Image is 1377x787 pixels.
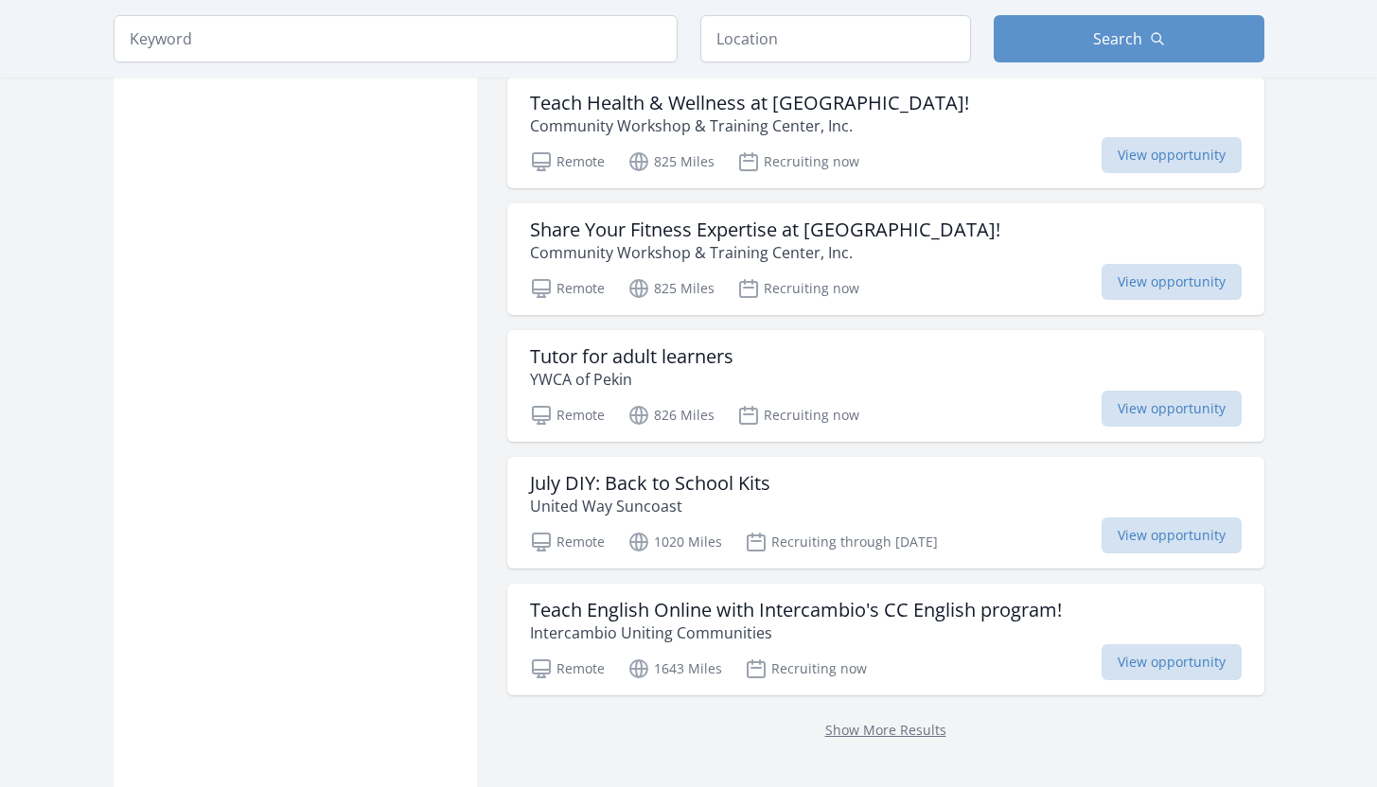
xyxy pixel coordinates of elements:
[507,203,1264,315] a: Share Your Fitness Expertise at [GEOGRAPHIC_DATA]! Community Workshop & Training Center, Inc. Rem...
[530,657,605,680] p: Remote
[627,657,722,680] p: 1643 Miles
[530,219,1000,241] h3: Share Your Fitness Expertise at [GEOGRAPHIC_DATA]!
[627,277,715,300] p: 825 Miles
[627,150,715,173] p: 825 Miles
[994,15,1264,62] button: Search
[1102,391,1242,427] span: View opportunity
[507,457,1264,568] a: July DIY: Back to School Kits United Way Suncoast Remote 1020 Miles Recruiting through [DATE] Vie...
[1102,517,1242,553] span: View opportunity
[530,277,605,300] p: Remote
[825,721,946,739] a: Show More Results
[530,345,733,368] h3: Tutor for adult learners
[530,404,605,427] p: Remote
[745,531,938,553] p: Recruiting through [DATE]
[1093,27,1142,50] span: Search
[530,472,770,495] h3: July DIY: Back to School Kits
[507,584,1264,695] a: Teach English Online with Intercambio's CC English program! Intercambio Uniting Communities Remot...
[1102,264,1242,300] span: View opportunity
[627,404,715,427] p: 826 Miles
[530,621,1062,644] p: Intercambio Uniting Communities
[530,92,969,114] h3: Teach Health & Wellness at [GEOGRAPHIC_DATA]!
[627,531,722,553] p: 1020 Miles
[530,495,770,517] p: United Way Suncoast
[1102,137,1242,173] span: View opportunity
[737,277,859,300] p: Recruiting now
[530,114,969,137] p: Community Workshop & Training Center, Inc.
[700,15,971,62] input: Location
[114,15,678,62] input: Keyword
[530,599,1062,621] h3: Teach English Online with Intercambio's CC English program!
[507,77,1264,188] a: Teach Health & Wellness at [GEOGRAPHIC_DATA]! Community Workshop & Training Center, Inc. Remote 8...
[507,330,1264,442] a: Tutor for adult learners YWCA of Pekin Remote 826 Miles Recruiting now View opportunity
[737,404,859,427] p: Recruiting now
[530,150,605,173] p: Remote
[530,368,733,391] p: YWCA of Pekin
[745,657,867,680] p: Recruiting now
[530,531,605,553] p: Remote
[1102,644,1242,680] span: View opportunity
[530,241,1000,264] p: Community Workshop & Training Center, Inc.
[737,150,859,173] p: Recruiting now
